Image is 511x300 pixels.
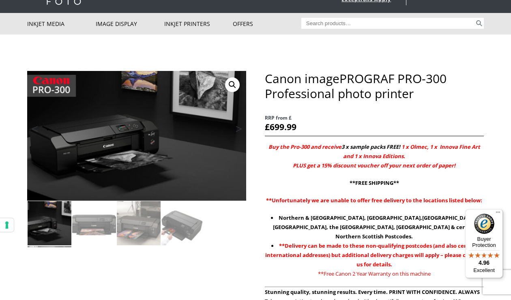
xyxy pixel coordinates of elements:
span: **Free Canon 2 Year Warranty on this machine [318,270,431,277]
bdi: 699.99 [265,121,296,133]
a: 3 x sample packs FREE! [341,143,400,150]
a: Inkjet Media [27,13,96,34]
img: Canon imagePROGRAF PRO-300 Professional photo printer [28,201,71,245]
strong: Stunning quality, stunning results. Every time. PRINT WITH CONFIDENCE. ALWAYS [265,288,480,296]
h1: Canon imagePROGRAF PRO-300 Professional photo printer [265,71,484,101]
img: Canon imagePROGRAF PRO-300 Professional photo printer - Image 3 [117,201,161,245]
a: Offers [233,13,301,34]
a: View full-screen image gallery [225,77,240,92]
img: Canon imagePROGRAF PRO-300 Professional photo printer - Image 5 [28,246,71,290]
span: PLUS get a 15% discount voucher off your next order of paper! [293,162,455,169]
img: Trusted Shops Trustmark [474,214,494,234]
p: Buyer Protection [465,236,503,248]
span: £ [265,121,270,133]
p: Excellent [465,267,503,274]
strong: Northern & [GEOGRAPHIC_DATA], [GEOGRAPHIC_DATA],[GEOGRAPHIC_DATA], [GEOGRAPHIC_DATA], the [GEOGRA... [273,214,478,240]
img: Canon imagePROGRAF PRO-300 Professional photo printer - Image 2 [72,201,116,245]
input: Search products… [301,18,475,29]
span: 4.96 [479,259,490,266]
span: 1 x Olmec, 1 x Innova Fine Art and 1 x Innova Editions. [343,143,480,160]
button: Menu [493,209,503,219]
em: Buy the Pro-300 and receive [268,143,341,150]
a: Inkjet Printers [164,13,233,34]
a: Image Display [96,13,164,34]
button: Trusted Shops TrustmarkBuyer Protection4.96Excellent [465,209,503,278]
button: Search [474,18,484,29]
img: Canon imagePROGRAF PRO-300 Professional photo printer - Image 4 [161,201,205,245]
span: RRP from £ [265,113,484,122]
strong: **Delivery can be made to these non-qualifying postcodes (and also certain international addresse... [265,242,483,268]
strong: **Unfortunately we are unable to offer free delivery to the locations listed below: [266,197,482,204]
